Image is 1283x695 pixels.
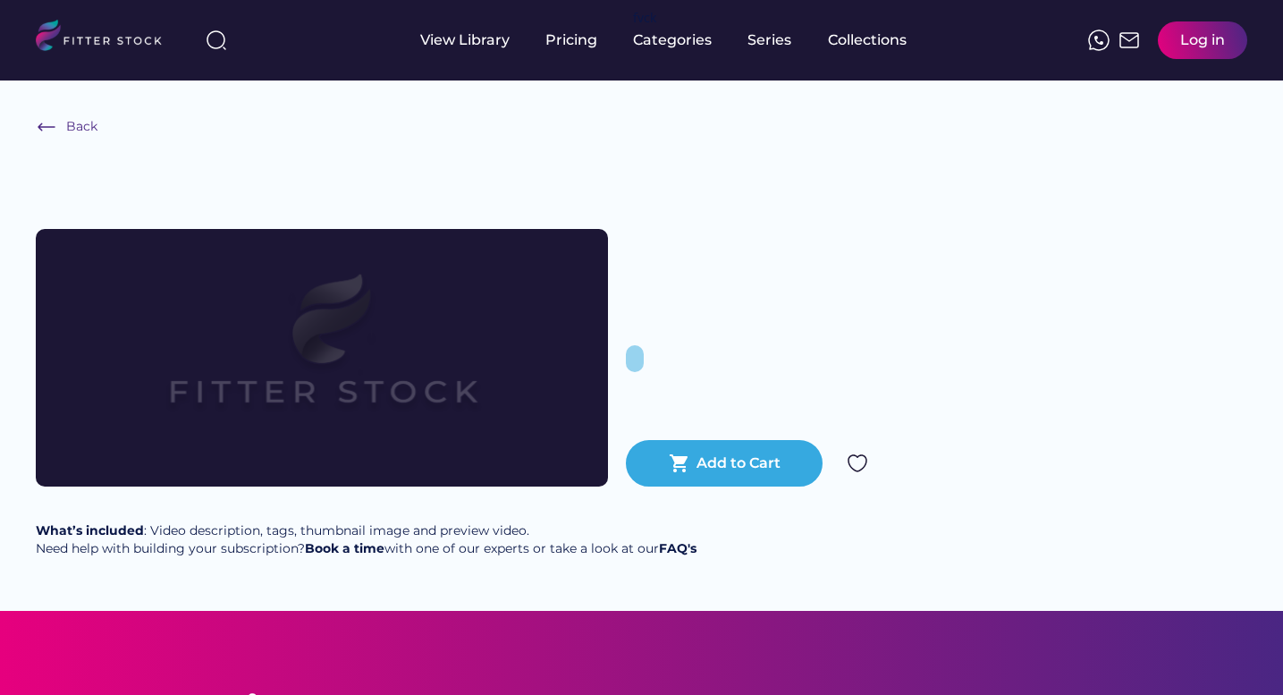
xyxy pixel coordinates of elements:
[669,453,690,474] button: shopping_cart
[545,30,597,50] div: Pricing
[93,229,551,487] img: Frame%2079%20%281%29.svg
[633,30,712,50] div: Categories
[420,30,510,50] div: View Library
[696,453,781,473] div: Add to Cart
[1180,30,1225,50] div: Log in
[36,116,57,138] img: Frame%20%286%29.svg
[828,30,907,50] div: Collections
[633,9,656,27] div: fvck
[36,522,696,557] div: : Video description, tags, thumbnail image and preview video. Need help with building your subscr...
[206,30,227,51] img: search-normal%203.svg
[1118,30,1140,51] img: Frame%2051.svg
[36,20,177,56] img: LOGO.svg
[659,540,696,556] a: FAQ's
[36,522,144,538] strong: What’s included
[66,118,97,136] div: Back
[747,30,792,50] div: Series
[1088,30,1110,51] img: meteor-icons_whatsapp%20%281%29.svg
[847,453,868,474] img: Group%201000002324.svg
[305,540,384,556] a: Book a time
